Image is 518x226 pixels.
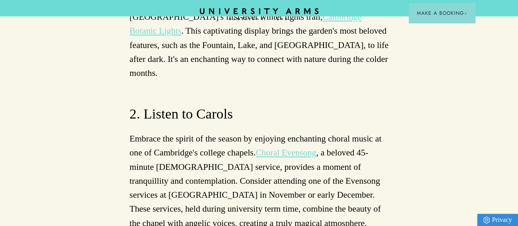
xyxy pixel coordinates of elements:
a: Privacy [477,214,518,226]
h3: 2. Listen to Carols [129,105,389,123]
button: Make a BookingArrow icon [409,3,475,23]
a: Choral Evensong [256,148,316,158]
span: Make a Booking [417,9,467,17]
img: Arrow icon [464,12,467,15]
a: Home [200,8,319,21]
img: Privacy [483,217,490,224]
